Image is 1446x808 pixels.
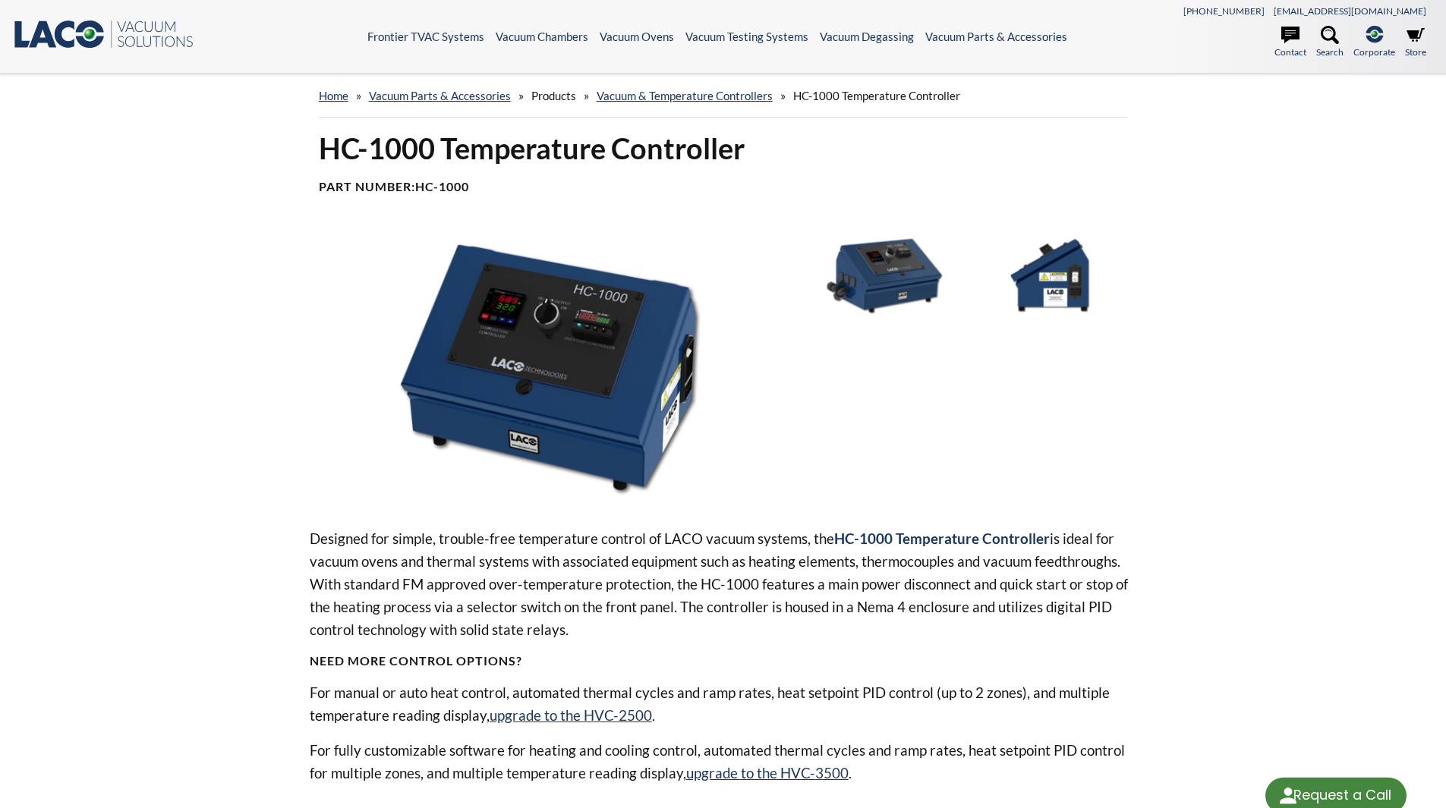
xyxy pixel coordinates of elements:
strong: HC-1000 Temperature Controller [834,530,1050,547]
span: Corporate [1353,45,1395,59]
p: Designed for simple, trouble-free temperature control of LACO vacuum systems, the is ideal for va... [310,527,1137,641]
a: Vacuum & Temperature Controllers [597,89,773,102]
img: HC-1000 Right Side View [971,231,1129,319]
a: [PHONE_NUMBER] [1183,5,1265,17]
a: home [319,89,348,102]
img: HC-1000 Temperature Controller, angled view [805,231,963,319]
a: upgrade to the HVC-2500 [490,706,652,724]
a: Vacuum Testing Systems [685,30,808,43]
b: HC-1000 [415,179,469,193]
a: Contact [1274,26,1306,59]
a: Vacuum Chambers [496,30,588,43]
p: For manual or auto heat control, automated thermal cycles and ramp rates, heat setpoint PID contr... [310,681,1137,727]
a: Frontier TVAC Systems [367,30,484,43]
h1: HC-1000 Temperature Controller [319,130,1128,167]
h4: Need more Control options? [310,653,1137,669]
a: Search [1316,26,1344,59]
div: » » » » [319,74,1128,118]
a: Vacuum Parts & Accessories [369,89,511,102]
img: HC-1000, right side angled view [310,231,794,503]
a: [EMAIL_ADDRESS][DOMAIN_NAME] [1274,5,1426,17]
a: Vacuum Ovens [600,30,674,43]
span: Products [531,89,576,102]
a: Vacuum Parts & Accessories [925,30,1067,43]
img: round button [1276,784,1300,808]
p: For fully customizable software for heating and cooling control, automated thermal cycles and ram... [310,739,1137,784]
a: Store [1405,26,1426,59]
span: HC-1000 Temperature Controller [793,89,960,102]
a: Vacuum Degassing [820,30,914,43]
h4: Part Number: [319,179,1128,195]
a: upgrade to the HVC-3500 [686,764,849,781]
